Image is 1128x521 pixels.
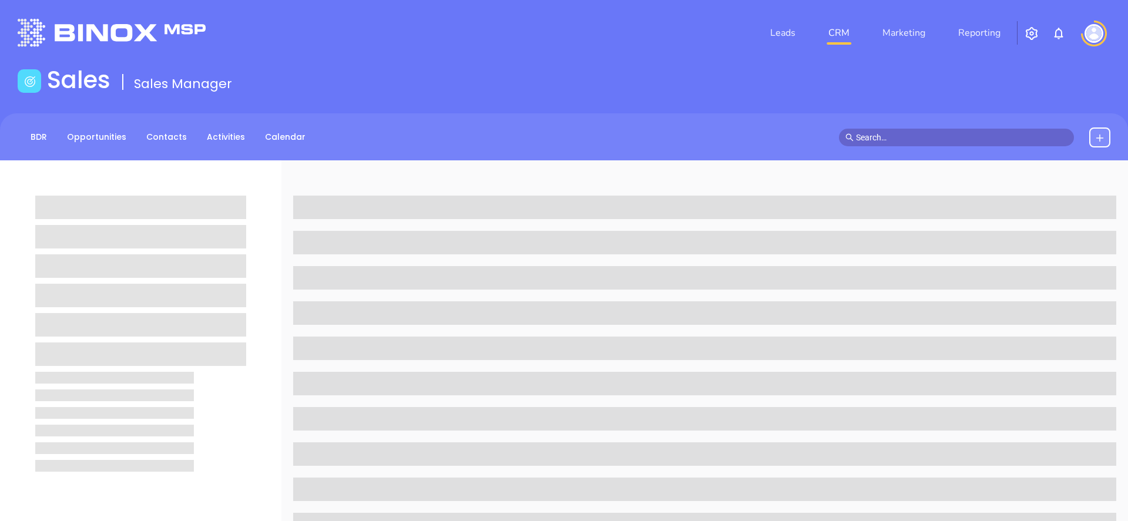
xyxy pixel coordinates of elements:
a: Activities [200,127,252,147]
img: iconNotification [1052,26,1066,41]
img: user [1085,24,1103,43]
span: Sales Manager [134,75,232,93]
a: Reporting [954,21,1005,45]
a: Opportunities [60,127,133,147]
a: Contacts [139,127,194,147]
a: Marketing [878,21,930,45]
h1: Sales [47,66,110,94]
input: Search… [856,131,1067,144]
a: Calendar [258,127,313,147]
a: CRM [824,21,854,45]
a: Leads [766,21,800,45]
a: BDR [23,127,54,147]
img: iconSetting [1025,26,1039,41]
span: search [845,133,854,142]
img: logo [18,19,206,46]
